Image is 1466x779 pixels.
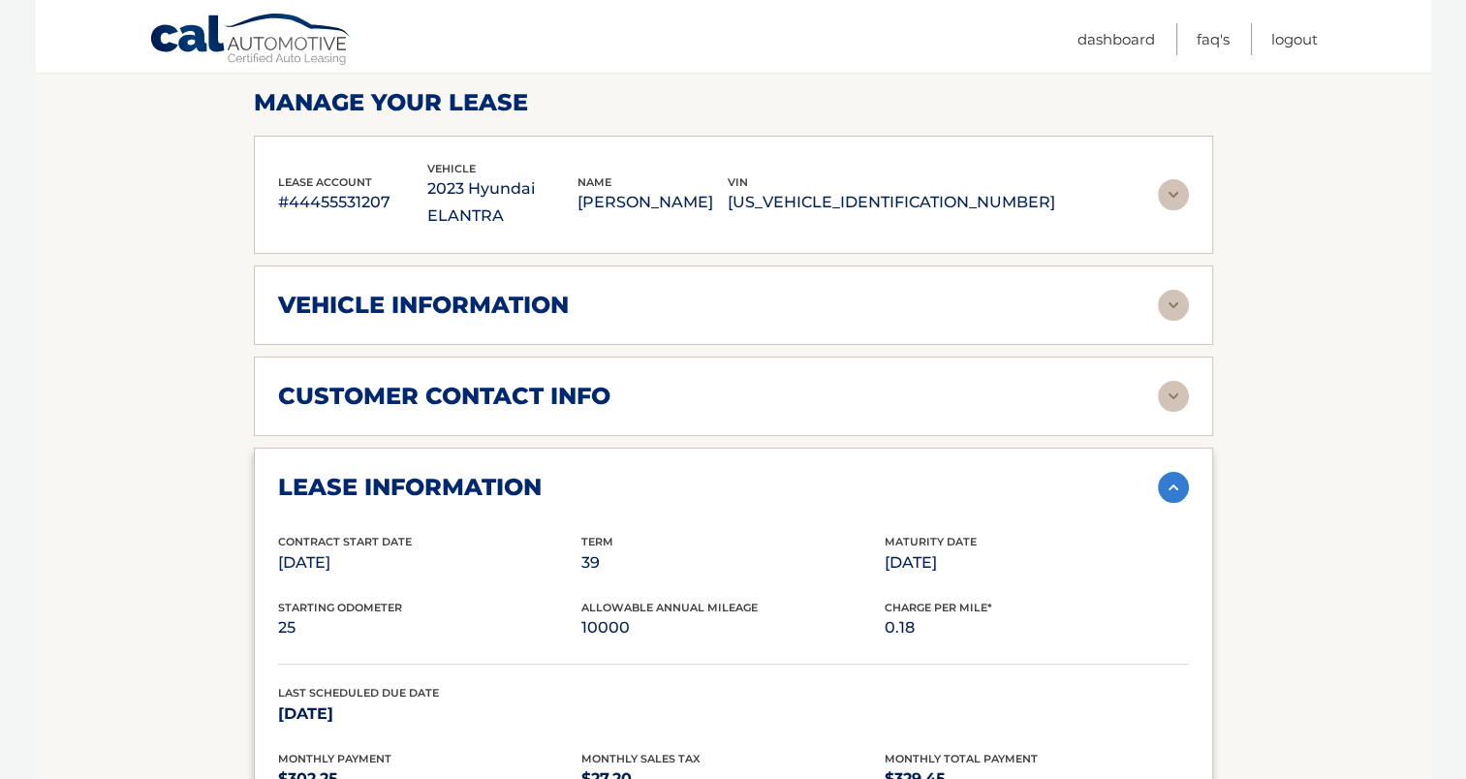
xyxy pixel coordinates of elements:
[1271,23,1318,55] a: Logout
[1158,179,1189,210] img: accordion-rest.svg
[1158,472,1189,503] img: accordion-active.svg
[149,13,353,69] a: Cal Automotive
[278,382,610,411] h2: customer contact info
[728,189,1055,216] p: [US_VEHICLE_IDENTIFICATION_NUMBER]
[278,701,581,728] p: [DATE]
[581,752,701,765] span: Monthly Sales Tax
[278,175,372,189] span: lease account
[577,189,728,216] p: [PERSON_NAME]
[581,614,885,641] p: 10000
[1197,23,1230,55] a: FAQ's
[278,614,581,641] p: 25
[581,549,885,576] p: 39
[278,549,581,576] p: [DATE]
[728,175,748,189] span: vin
[278,686,439,700] span: Last Scheduled Due Date
[254,88,1213,117] h2: Manage Your Lease
[278,601,402,614] span: Starting Odometer
[278,752,391,765] span: Monthly Payment
[577,175,611,189] span: name
[885,601,992,614] span: Charge Per Mile*
[278,473,542,502] h2: lease information
[278,189,428,216] p: #44455531207
[1158,381,1189,412] img: accordion-rest.svg
[581,535,613,548] span: Term
[1077,23,1155,55] a: Dashboard
[278,291,569,320] h2: vehicle information
[885,535,977,548] span: Maturity Date
[885,752,1038,765] span: Monthly Total Payment
[885,614,1188,641] p: 0.18
[427,162,476,175] span: vehicle
[278,535,412,548] span: Contract Start Date
[581,601,758,614] span: Allowable Annual Mileage
[427,175,577,230] p: 2023 Hyundai ELANTRA
[885,549,1188,576] p: [DATE]
[1158,290,1189,321] img: accordion-rest.svg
